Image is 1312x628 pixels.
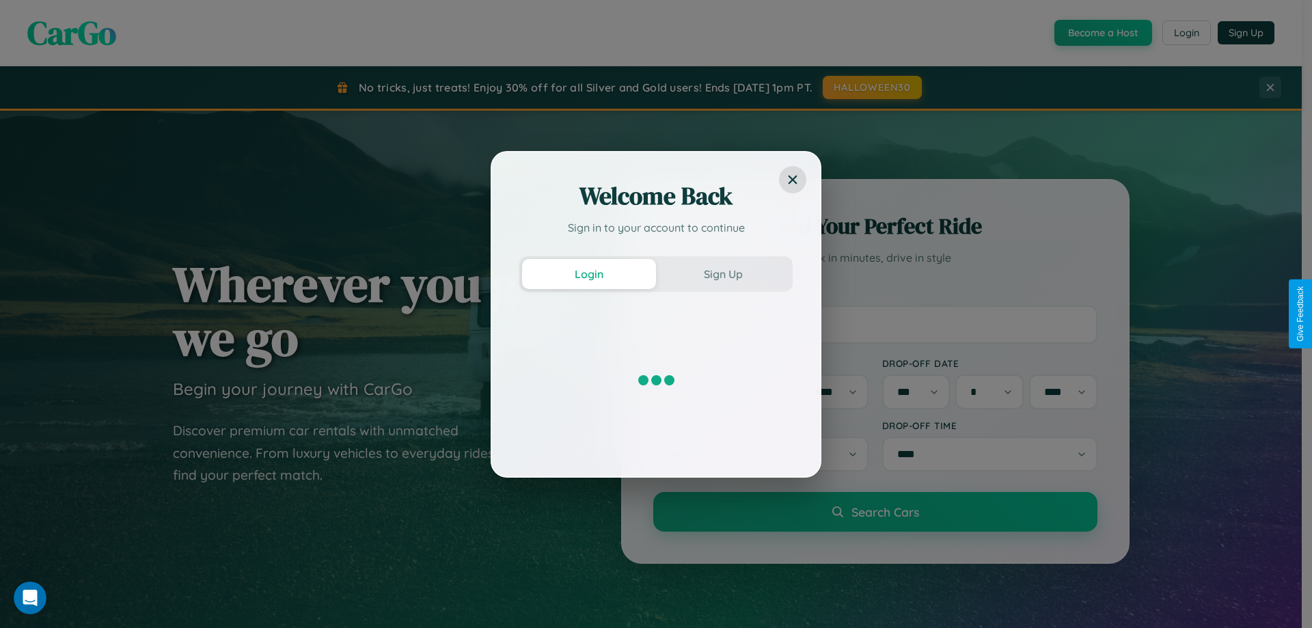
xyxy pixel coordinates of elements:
button: Sign Up [656,259,790,289]
div: Give Feedback [1296,286,1305,342]
button: Login [522,259,656,289]
h2: Welcome Back [519,180,793,213]
p: Sign in to your account to continue [519,219,793,236]
iframe: Intercom live chat [14,582,46,614]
